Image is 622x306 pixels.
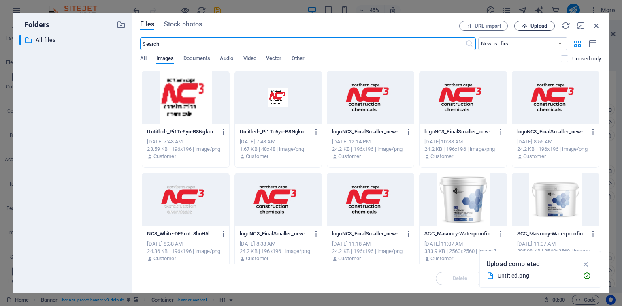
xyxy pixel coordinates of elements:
[147,128,217,135] p: Untitled-_Pi1Te6yn-B8NgkmKswqmg-yA4CHq3GNETg-yOj26DkBw.png
[332,230,402,238] p: logoNC3_FinalSmaller_new-jSaquHKWjBUUYPKxs_qCWA-b4pK-jSxiWIl7CDQQUw8Jw.png
[517,230,587,238] p: SCC_Masonry-Waterproofing_5Kg-scaled-ScmndwQeiw2EGnbc2dewow.jpg
[332,138,409,146] div: [DATE] 12:14 PM
[140,19,154,29] span: Files
[36,35,111,45] p: All files
[246,153,268,160] p: Customer
[117,20,126,29] i: Create new folder
[517,128,587,135] p: logoNC3_FinalSmaller_new-jSaquHKWjBUUYPKxs_qCWA-gHOp50E6NzT2bWkkFWk0lA-OJkeh9meQ7FA9B_IFKMNdQ.png
[332,248,409,255] div: 24.2 KB | 196x196 | image/png
[498,271,576,280] div: Untitled.png
[19,35,21,45] div: ​
[430,255,453,262] p: Customer
[514,21,555,31] button: Upload
[140,37,465,50] input: Search
[430,153,453,160] p: Customer
[147,248,224,255] div: 24.36 KB | 196x196 | image/png
[164,19,202,29] span: Stock photos
[156,53,174,65] span: Images
[523,153,546,160] p: Customer
[240,248,317,255] div: 24.2 KB | 196x196 | image/png
[153,153,176,160] p: Customer
[147,240,224,248] div: [DATE] 8:38 AM
[266,53,282,65] span: Vector
[240,146,317,153] div: 1.67 KB | 48x48 | image/png
[424,240,501,248] div: [DATE] 11:07 AM
[220,53,233,65] span: Audio
[530,24,547,28] span: Upload
[517,138,594,146] div: [DATE] 8:55 AM
[424,248,501,255] div: 383.9 KB | 2560x2560 | image/jpeg
[19,19,49,30] p: Folders
[243,53,256,65] span: Video
[147,230,217,238] p: NC3_White-DE5xoU3hoH5lM1mfMIwJoQ-IBgkz4BUKnJJ5pCMCLpiJg.png
[240,230,309,238] p: logoNC3_FinalSmaller_new-jSaquHKWjBUUYPKxs_qCWA-gHOp50E6NzT2bWkkFWk0lA.png
[459,21,508,31] button: URL import
[240,128,309,135] p: Untitled-_Pi1Te6yn-B8NgkmKswqmg.png
[338,255,361,262] p: Customer
[517,248,594,255] div: 295.08 KB | 2560x2560 | image/jpeg
[338,153,361,160] p: Customer
[517,146,594,153] div: 24.2 KB | 196x196 | image/png
[246,255,268,262] p: Customer
[332,146,409,153] div: 24.2 KB | 196x196 | image/png
[475,24,501,28] span: URL import
[147,138,224,146] div: [DATE] 7:43 AM
[332,128,402,135] p: logoNC3_FinalSmaller_new-jSaquHKWjBUUYPKxs_qCWA-md81_u6ZTvBpp4-YBHYXaw.png
[572,55,601,62] p: Displays only files that are not in use on the website. Files added during this session can still...
[183,53,210,65] span: Documents
[517,240,594,248] div: [DATE] 11:07 AM
[240,138,317,146] div: [DATE] 7:43 AM
[140,53,146,65] span: All
[153,255,176,262] p: Customer
[147,146,224,153] div: 23.59 KB | 196x196 | image/png
[424,128,494,135] p: logoNC3_FinalSmaller_new-jSaquHKWjBUUYPKxs_qCWA-gHOp50E6NzT2bWkkFWk0lA-OJkeh9meQ7FA9B_IFKMNdQ-Kwe...
[332,240,409,248] div: [DATE] 11:18 AM
[424,230,494,238] p: SCC_Masonry-Waterproofing_10Kg-scaled-KWkSb6NVpUf8F1-DklPxvw.jpg
[486,259,540,270] p: Upload completed
[292,53,305,65] span: Other
[424,146,501,153] div: 24.2 KB | 196x196 | image/png
[424,138,501,146] div: [DATE] 10:33 AM
[240,240,317,248] div: [DATE] 8:38 AM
